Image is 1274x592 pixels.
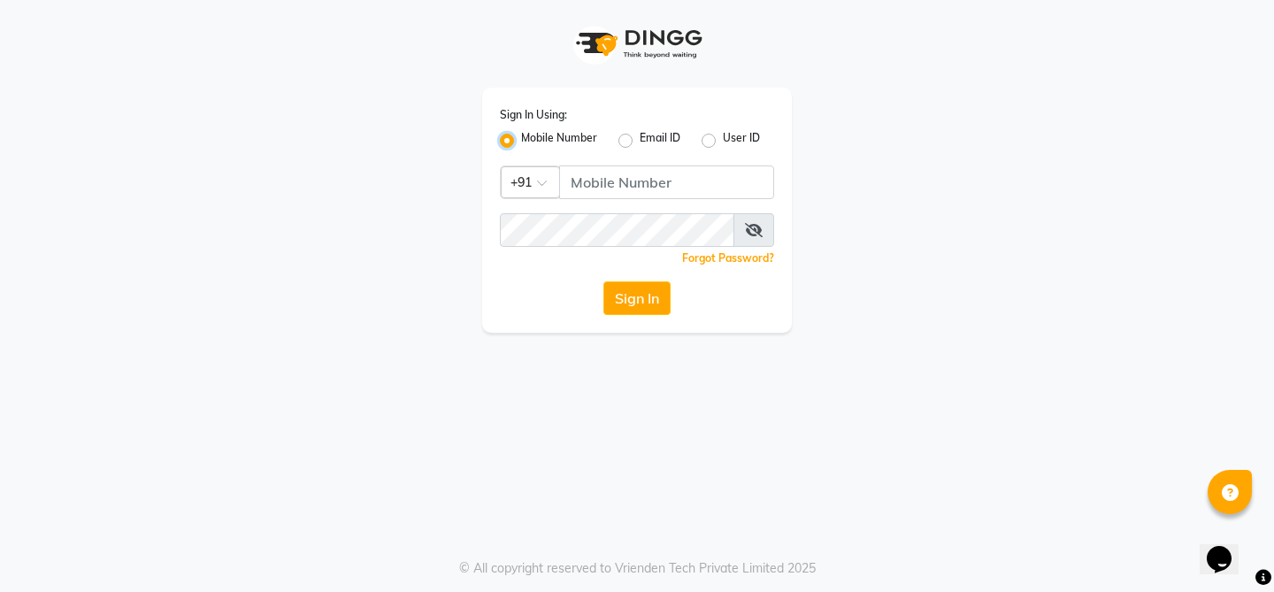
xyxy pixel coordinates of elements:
[682,251,774,265] a: Forgot Password?
[500,107,567,123] label: Sign In Using:
[500,213,734,247] input: Username
[1200,521,1256,574] iframe: chat widget
[603,281,671,315] button: Sign In
[723,130,760,151] label: User ID
[640,130,680,151] label: Email ID
[566,18,708,70] img: logo1.svg
[559,165,774,199] input: Username
[521,130,597,151] label: Mobile Number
